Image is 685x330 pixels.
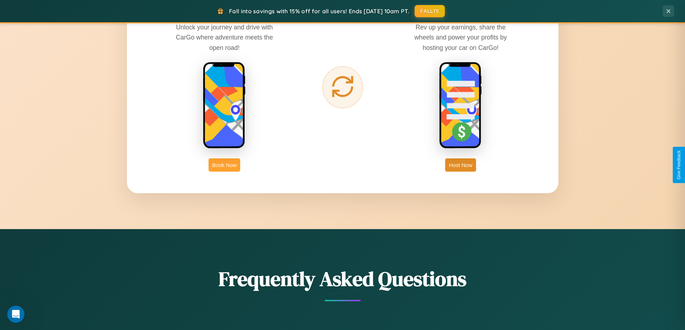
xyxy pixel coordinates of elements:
p: Rev up your earnings, share the wheels and power your profits by hosting your car on CarGo! [407,22,515,52]
div: Give Feedback [676,150,681,180]
img: host phone [439,62,482,149]
h2: Frequently Asked Questions [127,265,558,293]
button: Book Now [209,158,240,172]
button: FALL15 [415,5,445,17]
span: Fall into savings with 15% off for all users! Ends [DATE] 10am PT. [229,8,409,15]
button: Host Now [445,158,476,172]
p: Unlock your journey and drive with CarGo where adventure meets the open road! [170,22,278,52]
iframe: Intercom live chat [7,306,24,323]
img: rent phone [203,62,246,149]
